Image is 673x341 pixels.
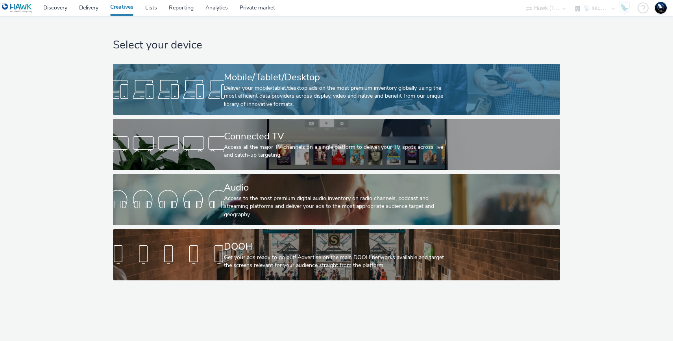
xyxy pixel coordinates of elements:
a: Hawk Academy [619,2,634,14]
a: DOOHGet your ads ready to go out! Advertise on the main DOOH networks available and target the sc... [113,229,560,280]
a: AudioAccess to the most premium digital audio inventory on radio channels, podcast and streaming ... [113,174,560,225]
div: Mobile/Tablet/Desktop [224,70,446,84]
div: Deliver your mobile/tablet/desktop ads on the most premium inventory globally using the most effi... [224,84,446,108]
div: Access to the most premium digital audio inventory on radio channels, podcast and streaming platf... [224,195,446,219]
div: Audio [224,181,446,195]
h1: Select your device [113,38,560,53]
a: Connected TVAccess all the major TV channels on a single platform to deliver your TV spots across... [113,119,560,170]
div: DOOH [224,240,446,254]
div: Get your ads ready to go out! Advertise on the main DOOH networks available and target the screen... [224,254,446,270]
img: Hawk Academy [619,2,630,14]
div: Access all the major TV channels on a single platform to deliver your TV spots across live and ca... [224,143,446,159]
img: undefined Logo [2,3,32,13]
a: Mobile/Tablet/DesktopDeliver your mobile/tablet/desktop ads on the most premium inventory globall... [113,64,560,115]
img: Support Hawk [655,2,667,14]
div: Connected TV [224,130,446,143]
